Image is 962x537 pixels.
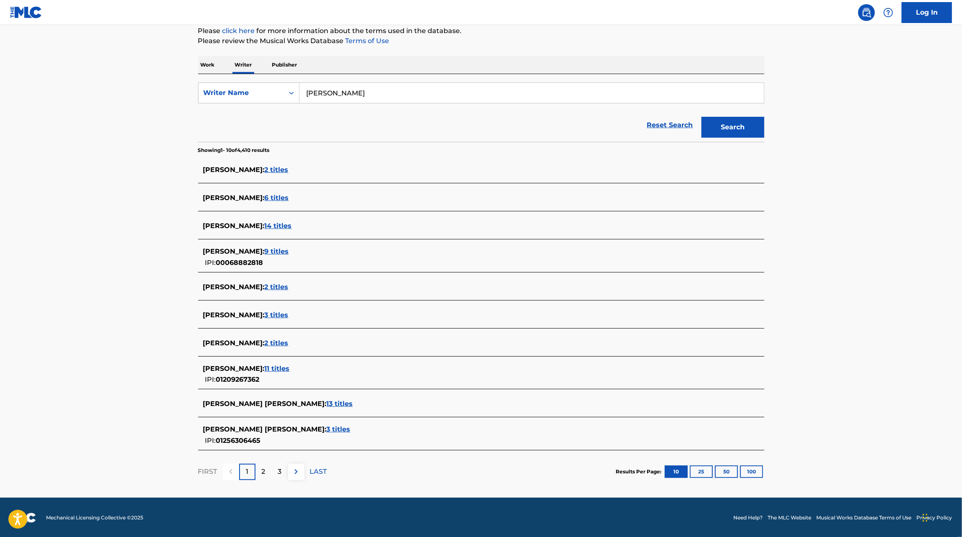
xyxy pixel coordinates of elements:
[702,117,764,138] button: Search
[291,467,301,477] img: right
[203,311,265,319] span: [PERSON_NAME] :
[205,437,216,445] span: IPI:
[265,194,289,202] span: 6 titles
[883,8,893,18] img: help
[265,311,289,319] span: 3 titles
[327,425,351,433] span: 3 titles
[920,497,962,537] iframe: Chat Widget
[198,467,217,477] p: FIRST
[816,514,911,522] a: Musical Works Database Terms of Use
[203,283,265,291] span: [PERSON_NAME] :
[10,6,42,18] img: MLC Logo
[344,37,389,45] a: Terms of Use
[204,88,279,98] div: Writer Name
[198,26,764,36] p: Please for more information about the terms used in the database.
[216,375,260,383] span: 01209267362
[203,247,265,255] span: [PERSON_NAME] :
[920,497,962,537] div: Widget de chat
[740,465,763,478] button: 100
[715,465,738,478] button: 50
[690,465,713,478] button: 25
[203,166,265,174] span: [PERSON_NAME] :
[205,375,216,383] span: IPI:
[923,505,928,530] div: Arrastrar
[265,365,290,373] span: 11 titles
[733,514,763,522] a: Need Help?
[265,166,289,174] span: 2 titles
[327,400,353,408] span: 13 titles
[665,465,688,478] button: 10
[203,194,265,202] span: [PERSON_NAME] :
[203,222,265,230] span: [PERSON_NAME] :
[265,222,292,230] span: 14 titles
[232,56,255,74] p: Writer
[46,514,143,522] span: Mechanical Licensing Collective © 2025
[768,514,811,522] a: The MLC Website
[902,2,952,23] a: Log In
[222,27,255,35] a: click here
[203,339,265,347] span: [PERSON_NAME] :
[310,467,327,477] p: LAST
[216,259,263,267] span: 00068882818
[262,467,266,477] p: 2
[858,4,875,21] a: Public Search
[246,467,248,477] p: 1
[205,259,216,267] span: IPI:
[203,400,327,408] span: [PERSON_NAME] [PERSON_NAME] :
[203,425,327,433] span: [PERSON_NAME] [PERSON_NAME] :
[861,8,872,18] img: search
[265,247,289,255] span: 9 titles
[198,36,764,46] p: Please review the Musical Works Database
[616,468,664,475] p: Results Per Page:
[265,339,289,347] span: 2 titles
[880,4,897,21] div: Help
[916,514,952,522] a: Privacy Policy
[198,82,764,142] form: Search Form
[270,56,300,74] p: Publisher
[278,467,282,477] p: 3
[198,146,270,154] p: Showing 1 - 10 of 4,410 results
[203,365,265,373] span: [PERSON_NAME] :
[643,116,697,134] a: Reset Search
[265,283,289,291] span: 2 titles
[10,513,36,523] img: logo
[216,437,261,445] span: 01256306465
[198,56,217,74] p: Work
